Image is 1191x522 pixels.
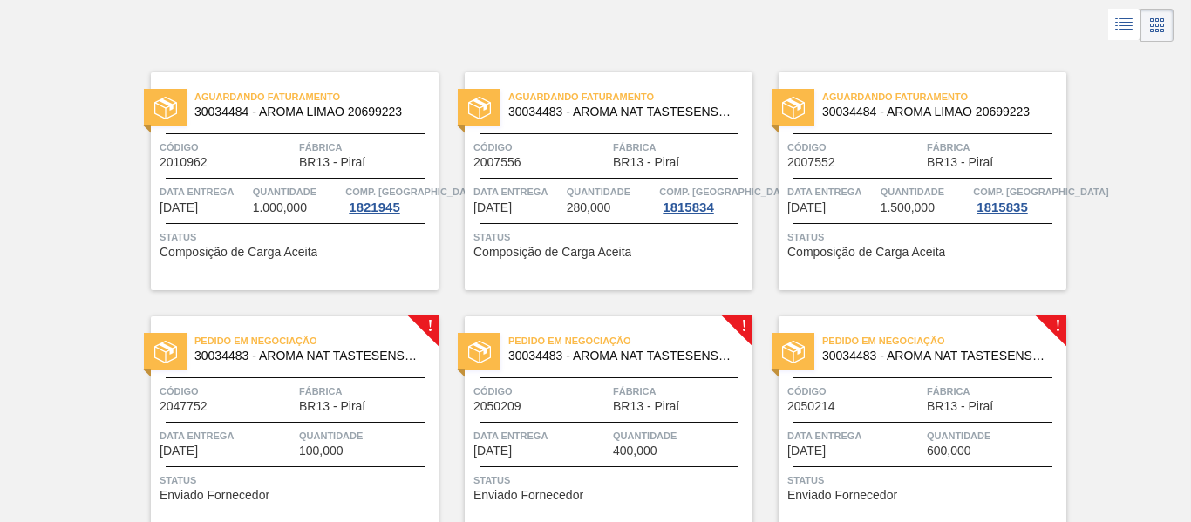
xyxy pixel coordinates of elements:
[1108,9,1140,42] div: Visão em Lista
[613,400,679,413] span: BR13 - Piraí
[160,427,295,444] span: Data Entrega
[253,201,307,214] span: 1.000,000
[468,97,491,119] img: status
[473,246,631,259] span: Composição de Carga Aceita
[299,444,344,458] span: 100,000
[881,183,970,200] span: Quantidade
[299,383,434,400] span: Fábrica
[927,156,993,169] span: BR13 - Piraí
[299,156,365,169] span: BR13 - Piraí
[822,332,1066,349] span: Pedido em Negociação
[613,139,748,156] span: Fábrica
[927,400,993,413] span: BR13 - Piraí
[439,72,752,290] a: statusAguardando Faturamento30034483 - AROMA NAT TASTESENSE 20639899Código2007556FábricaBR13 - Pi...
[160,139,295,156] span: Código
[473,201,512,214] span: 02/10/2025
[567,201,611,214] span: 280,000
[473,156,521,169] span: 2007556
[508,332,752,349] span: Pedido em Negociação
[160,183,248,200] span: Data Entrega
[473,489,583,502] span: Enviado Fornecedor
[613,383,748,400] span: Fábrica
[473,139,609,156] span: Código
[822,88,1066,105] span: Aguardando Faturamento
[160,156,208,169] span: 2010962
[299,400,365,413] span: BR13 - Piraí
[787,156,835,169] span: 2007552
[787,400,835,413] span: 2050214
[299,427,434,444] span: Quantidade
[927,427,1062,444] span: Quantidade
[787,383,922,400] span: Código
[787,183,876,200] span: Data Entrega
[787,489,897,502] span: Enviado Fornecedor
[659,200,717,214] div: 1815834
[973,183,1062,214] a: Comp. [GEOGRAPHIC_DATA]1815835
[160,489,269,502] span: Enviado Fornecedor
[473,228,748,246] span: Status
[508,349,738,363] span: 30034483 - AROMA NAT TASTESENSE 20639899
[345,183,434,214] a: Comp. [GEOGRAPHIC_DATA]1821945
[473,383,609,400] span: Código
[160,246,317,259] span: Composição de Carga Aceita
[822,105,1052,119] span: 30034484 - AROMA LIMAO 20699223
[508,105,738,119] span: 30034483 - AROMA NAT TASTESENSE 20639899
[473,400,521,413] span: 2050209
[160,444,198,458] span: 20/10/2025
[154,341,177,363] img: status
[125,72,439,290] a: statusAguardando Faturamento30034484 - AROMA LIMAO 20699223Código2010962FábricaBR13 - PiraíData E...
[473,444,512,458] span: 20/10/2025
[194,88,439,105] span: Aguardando Faturamento
[787,228,1062,246] span: Status
[473,183,562,200] span: Data Entrega
[787,139,922,156] span: Código
[782,97,805,119] img: status
[154,97,177,119] img: status
[787,427,922,444] span: Data Entrega
[787,201,826,214] span: 03/10/2025
[1140,9,1174,42] div: Visão em Cards
[345,200,403,214] div: 1821945
[613,444,657,458] span: 400,000
[473,427,609,444] span: Data Entrega
[613,427,748,444] span: Quantidade
[927,383,1062,400] span: Fábrica
[160,400,208,413] span: 2047752
[973,183,1108,200] span: Comp. Carga
[194,349,425,363] span: 30034483 - AROMA NAT TASTESENSE 20639899
[160,383,295,400] span: Código
[927,139,1062,156] span: Fábrica
[787,444,826,458] span: 03/11/2025
[253,183,342,200] span: Quantidade
[194,332,439,349] span: Pedido em Negociação
[973,200,1031,214] div: 1815835
[659,183,748,214] a: Comp. [GEOGRAPHIC_DATA]1815834
[473,471,748,489] span: Status
[508,88,752,105] span: Aguardando Faturamento
[881,201,935,214] span: 1.500,000
[194,105,425,119] span: 30034484 - AROMA LIMAO 20699223
[160,201,198,214] span: 23/09/2025
[752,72,1066,290] a: statusAguardando Faturamento30034484 - AROMA LIMAO 20699223Código2007552FábricaBR13 - PiraíData E...
[345,183,480,200] span: Comp. Carga
[782,341,805,363] img: status
[160,471,434,489] span: Status
[299,139,434,156] span: Fábrica
[822,349,1052,363] span: 30034483 - AROMA NAT TASTESENSE 20639899
[787,471,1062,489] span: Status
[160,228,434,246] span: Status
[567,183,656,200] span: Quantidade
[659,183,794,200] span: Comp. Carga
[927,444,971,458] span: 600,000
[787,246,945,259] span: Composição de Carga Aceita
[468,341,491,363] img: status
[613,156,679,169] span: BR13 - Piraí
